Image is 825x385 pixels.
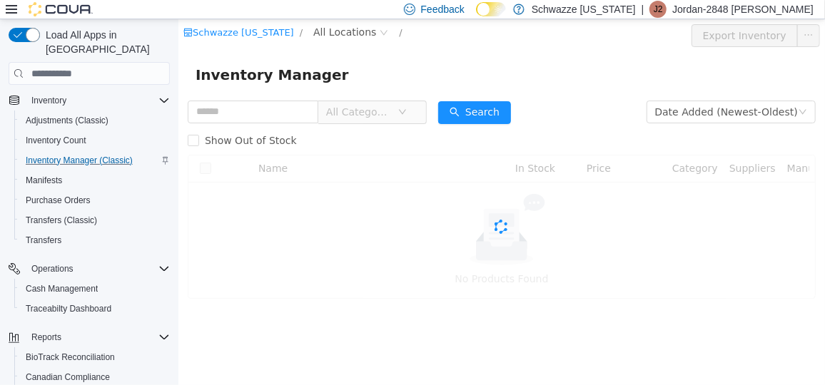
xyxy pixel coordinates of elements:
[220,88,228,98] i: icon: down
[476,16,477,17] span: Dark Mode
[20,132,170,149] span: Inventory Count
[31,263,74,274] span: Operations
[31,332,61,343] span: Reports
[476,2,506,17] input: Dark Mode
[3,327,176,347] button: Reports
[513,5,619,28] button: Export Inventory
[121,8,124,19] span: /
[20,192,96,209] a: Purchase Orders
[642,1,644,18] p: |
[26,235,61,246] span: Transfers
[26,329,67,346] button: Reports
[14,279,176,299] button: Cash Management
[20,152,138,169] a: Inventory Manager (Classic)
[649,1,667,18] div: Jordan-2848 Garcia
[20,349,170,366] span: BioTrack Reconciliation
[14,190,176,210] button: Purchase Orders
[620,88,629,98] i: icon: down
[14,210,176,230] button: Transfers (Classic)
[260,82,333,105] button: icon: searchSearch
[14,347,176,367] button: BioTrack Reconciliation
[26,303,111,314] span: Traceabilty Dashboard
[20,132,92,149] a: Inventory Count
[3,259,176,279] button: Operations
[26,135,86,146] span: Inventory Count
[40,28,170,56] span: Load All Apps in [GEOGRAPHIC_DATA]
[20,280,170,297] span: Cash Management
[20,172,170,189] span: Manifests
[20,112,114,129] a: Adjustments (Classic)
[148,86,213,100] span: All Categories
[20,232,170,249] span: Transfers
[31,95,66,106] span: Inventory
[20,112,170,129] span: Adjustments (Classic)
[17,44,179,67] span: Inventory Manager
[26,283,98,294] span: Cash Management
[14,230,176,250] button: Transfers
[20,300,170,317] span: Traceabilty Dashboard
[619,5,642,28] button: icon: ellipsis
[5,8,116,19] a: icon: shopSchwazze [US_STATE]
[20,212,170,229] span: Transfers (Classic)
[21,115,124,127] span: Show Out of Stock
[672,1,814,18] p: Jordan-2848 [PERSON_NAME]
[26,215,97,226] span: Transfers (Classic)
[26,329,170,346] span: Reports
[20,192,170,209] span: Purchase Orders
[135,5,198,21] span: All Locations
[14,130,176,150] button: Inventory Count
[26,351,115,363] span: BioTrack Reconciliation
[14,150,176,170] button: Inventory Manager (Classic)
[14,170,176,190] button: Manifests
[532,1,636,18] p: Schwazze [US_STATE]
[5,9,14,18] i: icon: shop
[26,260,170,277] span: Operations
[477,82,619,103] div: Date Added (Newest-Oldest)
[20,300,117,317] a: Traceabilty Dashboard
[20,232,67,249] a: Transfers
[20,349,121,366] a: BioTrack Reconciliation
[3,91,176,111] button: Inventory
[26,92,170,109] span: Inventory
[26,260,79,277] button: Operations
[421,2,465,16] span: Feedback
[29,2,93,16] img: Cova
[20,280,103,297] a: Cash Management
[14,299,176,319] button: Traceabilty Dashboard
[14,111,176,130] button: Adjustments (Classic)
[221,8,224,19] span: /
[26,175,62,186] span: Manifests
[20,152,170,169] span: Inventory Manager (Classic)
[654,1,663,18] span: J2
[26,371,110,383] span: Canadian Compliance
[26,92,72,109] button: Inventory
[20,172,68,189] a: Manifests
[20,212,103,229] a: Transfers (Classic)
[26,115,108,126] span: Adjustments (Classic)
[26,195,91,206] span: Purchase Orders
[26,155,133,166] span: Inventory Manager (Classic)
